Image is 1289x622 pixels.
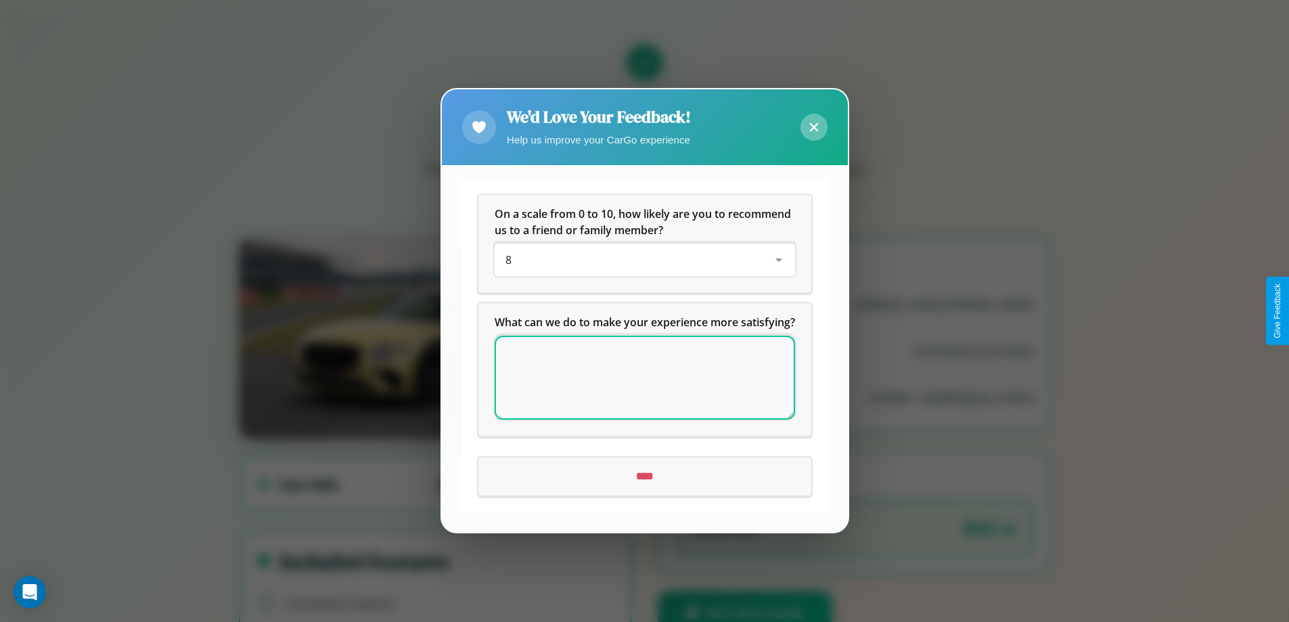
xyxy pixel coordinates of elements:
[507,131,691,149] p: Help us improve your CarGo experience
[505,253,512,268] span: 8
[14,576,46,608] div: Open Intercom Messenger
[507,106,691,128] h2: We'd Love Your Feedback!
[495,315,795,330] span: What can we do to make your experience more satisfying?
[495,207,794,238] span: On a scale from 0 to 10, how likely are you to recommend us to a friend or family member?
[495,244,795,277] div: On a scale from 0 to 10, how likely are you to recommend us to a friend or family member?
[1273,284,1282,338] div: Give Feedback
[495,206,795,239] h5: On a scale from 0 to 10, how likely are you to recommend us to a friend or family member?
[478,196,811,293] div: On a scale from 0 to 10, how likely are you to recommend us to a friend or family member?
